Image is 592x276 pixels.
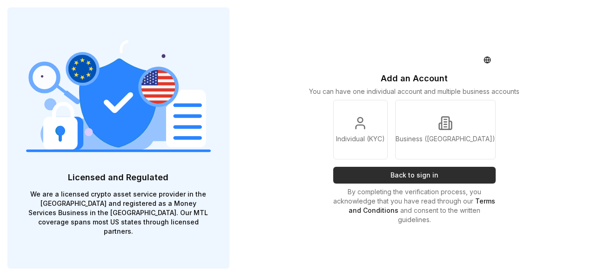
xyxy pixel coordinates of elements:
[309,87,519,96] p: You can have one individual account and multiple business accounts
[395,100,496,159] a: Business ([GEOGRAPHIC_DATA])
[26,190,211,236] p: We are a licensed crypto asset service provider in the [GEOGRAPHIC_DATA] and registered as a Mone...
[333,167,496,184] button: Back to sign in
[333,187,496,224] p: By completing the verification process, you acknowledge that you have read through our and consen...
[336,134,385,144] p: Individual (KYC)
[396,134,495,144] p: Business ([GEOGRAPHIC_DATA])
[381,72,448,85] p: Add an Account
[26,171,211,184] p: Licensed and Regulated
[333,100,388,159] a: Individual (KYC)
